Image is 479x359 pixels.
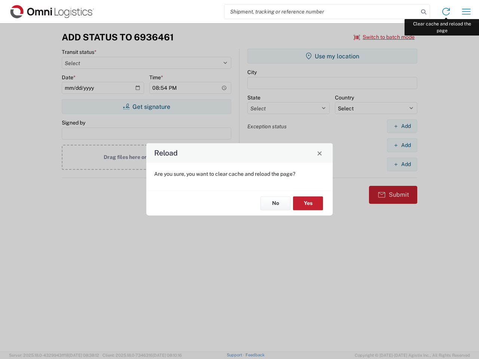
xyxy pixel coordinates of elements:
input: Shipment, tracking or reference number [225,4,418,19]
p: Are you sure, you want to clear cache and reload the page? [154,171,325,177]
button: Close [314,148,325,158]
h4: Reload [154,148,178,159]
button: Yes [293,196,323,210]
button: No [260,196,290,210]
